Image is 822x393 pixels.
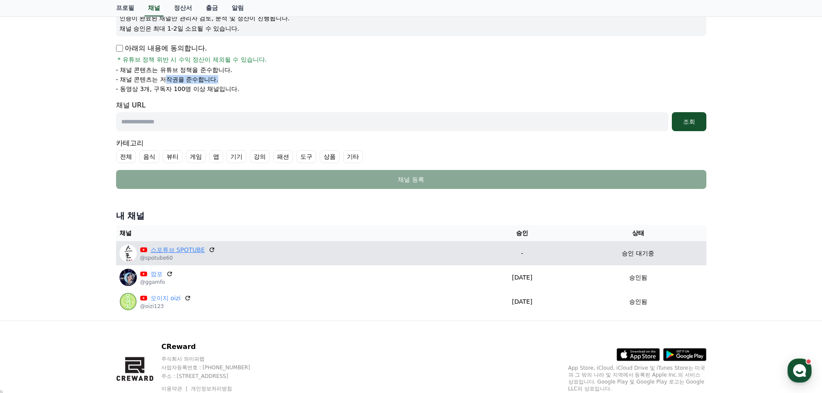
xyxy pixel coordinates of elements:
[27,286,32,293] span: 홈
[116,138,706,163] div: 카테고리
[120,14,703,22] p: 인증이 완료된 채널만 관리자 검토, 분석 및 정산이 진행됩니다.
[116,150,136,163] label: 전체
[120,24,703,33] p: 채널 승인은 최대 1-2일 소요될 수 있습니다.
[478,249,567,258] p: -
[116,66,233,74] p: - 채널 콘텐츠는 유튜브 정책을 준수합니다.
[161,373,267,380] p: 주소 : [STREET_ADDRESS]
[675,117,703,126] div: 조회
[273,150,293,163] label: 패션
[151,245,205,255] a: 스포튜브 SPOTUBE
[116,210,706,222] h4: 내 채널
[140,255,215,261] p: @spotube60
[111,274,166,295] a: 설정
[320,150,340,163] label: 상품
[227,150,246,163] label: 기기
[163,150,183,163] label: 뷰티
[570,225,706,241] th: 상태
[161,364,267,371] p: 사업자등록번호 : [PHONE_NUMBER]
[118,55,267,64] span: * 유튜브 정책 위반 시 수익 정산이 제외될 수 있습니다.
[296,150,316,163] label: 도구
[116,225,475,241] th: 채널
[120,269,137,286] img: 깜포
[161,386,189,392] a: 이용약관
[672,112,706,131] button: 조회
[478,273,567,282] p: [DATE]
[116,100,706,131] div: 채널 URL
[191,386,232,392] a: 개인정보처리방침
[475,225,570,241] th: 승인
[151,294,181,303] a: 오이지 oizi
[151,270,163,279] a: 깜포
[57,274,111,295] a: 대화
[161,355,267,362] p: 주식회사 와이피랩
[250,150,270,163] label: 강의
[622,249,654,258] p: 승인 대기중
[120,293,137,310] img: 오이지 oizi
[186,150,206,163] label: 게임
[343,150,363,163] label: 기타
[120,245,137,262] img: 스포튜브 SPOTUBE
[116,75,218,84] p: - 채널 콘텐츠는 저작권을 준수합니다.
[140,279,173,286] p: @ggamfo
[161,342,267,352] p: CReward
[478,297,567,306] p: [DATE]
[133,175,689,184] div: 채널 등록
[116,43,207,53] p: 아래의 내용에 동의합니다.
[133,286,144,293] span: 설정
[629,297,647,306] p: 승인됨
[3,274,57,295] a: 홈
[629,273,647,282] p: 승인됨
[116,85,239,93] p: - 동영상 3개, 구독자 100명 이상 채널입니다.
[568,365,706,392] p: App Store, iCloud, iCloud Drive 및 iTunes Store는 미국과 그 밖의 나라 및 지역에서 등록된 Apple Inc.의 서비스 상표입니다. Goo...
[209,150,223,163] label: 앱
[79,287,89,294] span: 대화
[140,303,191,310] p: @oizi123
[116,170,706,189] button: 채널 등록
[139,150,159,163] label: 음식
